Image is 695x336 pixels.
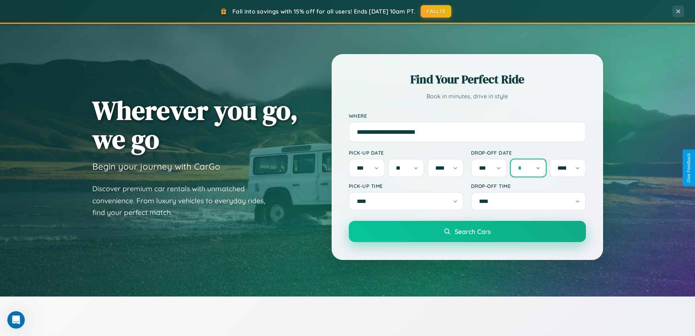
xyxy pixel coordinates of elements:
[471,150,586,156] label: Drop-off Date
[349,91,586,102] p: Book in minutes, drive in style
[349,113,586,119] label: Where
[349,71,586,87] h2: Find Your Perfect Ride
[349,183,464,189] label: Pick-up Time
[349,221,586,242] button: Search Cars
[686,153,691,183] div: Give Feedback
[7,311,25,329] iframe: Intercom live chat
[92,96,298,154] h1: Wherever you go, we go
[349,150,464,156] label: Pick-up Date
[92,183,275,219] p: Discover premium car rentals with unmatched convenience. From luxury vehicles to everyday rides, ...
[471,183,586,189] label: Drop-off Time
[455,227,491,235] span: Search Cars
[232,8,415,15] span: Fall into savings with 15% off for all users! Ends [DATE] 10am PT.
[92,161,220,172] h3: Begin your journey with CarGo
[421,5,451,18] button: FALL15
